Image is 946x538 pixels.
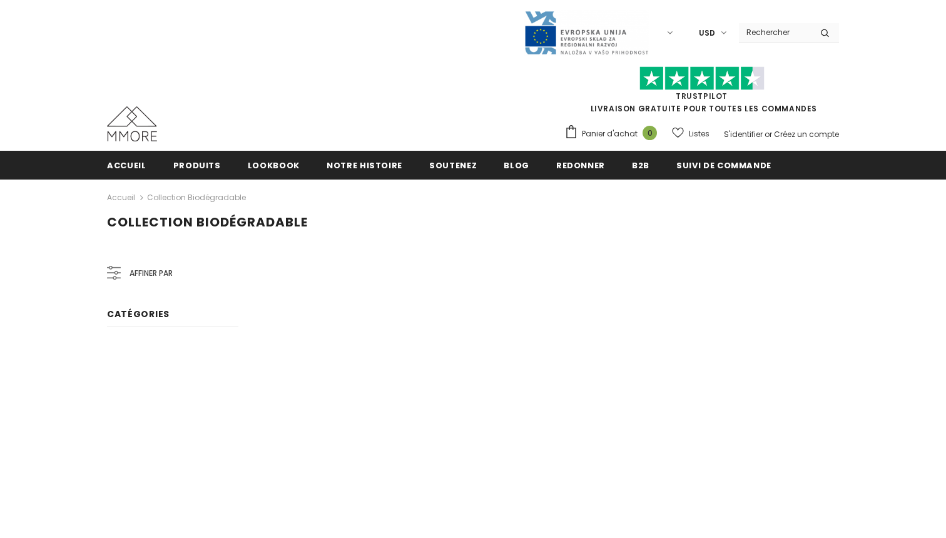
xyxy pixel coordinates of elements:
a: Redonner [556,151,605,179]
span: Listes [689,128,709,140]
span: Redonner [556,160,605,171]
a: Produits [173,151,221,179]
span: Collection biodégradable [107,213,308,231]
a: Suivi de commande [676,151,771,179]
a: Javni Razpis [524,27,649,38]
a: Accueil [107,151,146,179]
span: LIVRAISON GRATUITE POUR TOUTES LES COMMANDES [564,72,839,114]
a: soutenez [429,151,477,179]
a: Notre histoire [327,151,402,179]
span: or [765,129,772,140]
a: Créez un compte [774,129,839,140]
span: Accueil [107,160,146,171]
a: Lookbook [248,151,300,179]
span: Produits [173,160,221,171]
a: S'identifier [724,129,763,140]
span: Notre histoire [327,160,402,171]
a: B2B [632,151,649,179]
a: Collection biodégradable [147,192,246,203]
span: USD [699,27,715,39]
a: TrustPilot [676,91,728,101]
span: Blog [504,160,529,171]
span: soutenez [429,160,477,171]
span: Panier d'achat [582,128,638,140]
a: Accueil [107,190,135,205]
span: B2B [632,160,649,171]
span: Catégories [107,308,170,320]
a: Panier d'achat 0 [564,124,663,143]
span: Suivi de commande [676,160,771,171]
input: Search Site [739,23,811,41]
span: Affiner par [130,266,173,280]
img: Cas MMORE [107,106,157,141]
img: Javni Razpis [524,10,649,56]
a: Listes [672,123,709,145]
span: 0 [643,126,657,140]
img: Faites confiance aux étoiles pilotes [639,66,765,91]
a: Blog [504,151,529,179]
span: Lookbook [248,160,300,171]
